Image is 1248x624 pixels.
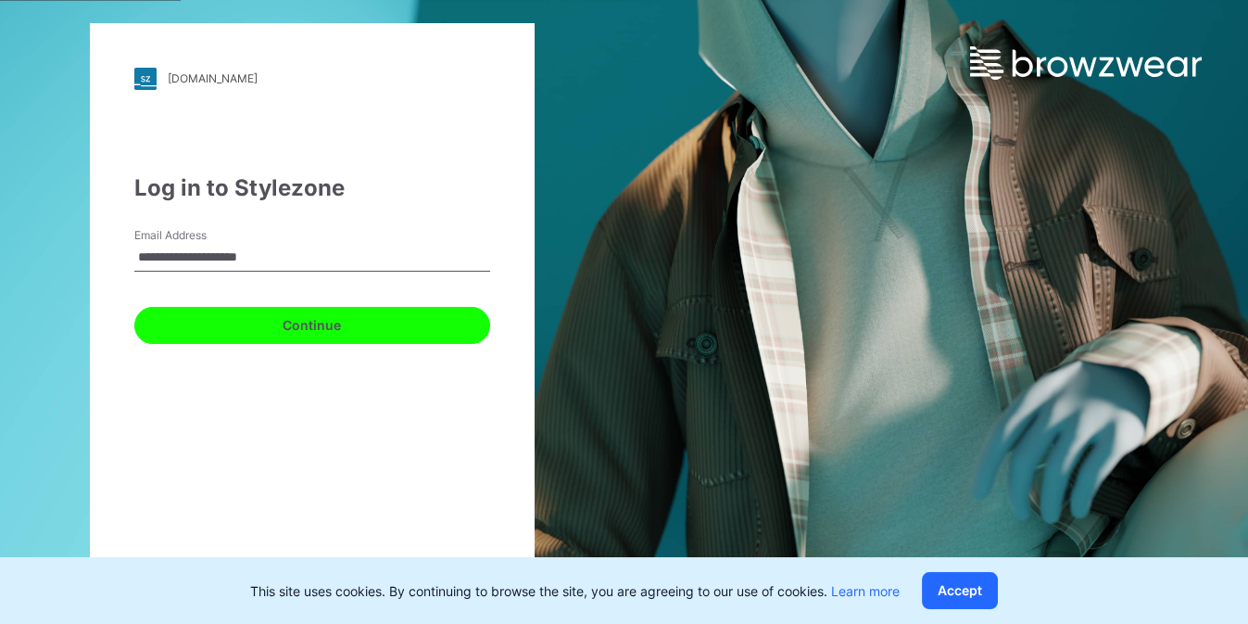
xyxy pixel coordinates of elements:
label: Email Address [134,227,264,244]
img: stylezone-logo.562084cfcfab977791bfbf7441f1a819.svg [134,68,157,90]
button: Accept [922,572,998,609]
div: [DOMAIN_NAME] [168,71,258,85]
p: This site uses cookies. By continuing to browse the site, you are agreeing to our use of cookies. [250,581,900,601]
a: [DOMAIN_NAME] [134,68,490,90]
img: browzwear-logo.e42bd6dac1945053ebaf764b6aa21510.svg [970,46,1202,80]
button: Continue [134,307,490,344]
a: Learn more [831,583,900,599]
div: Log in to Stylezone [134,172,490,205]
